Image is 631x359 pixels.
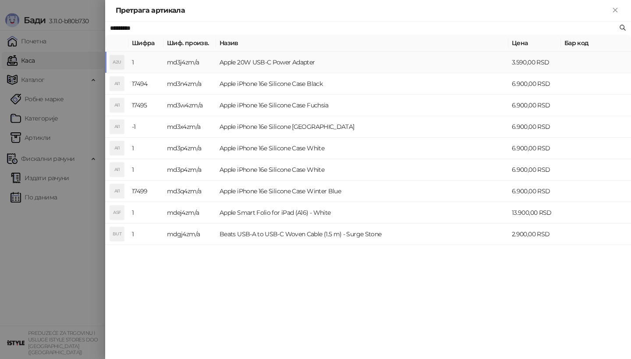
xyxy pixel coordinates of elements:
td: md3q4zm/a [163,181,216,202]
td: md3w4zm/a [163,95,216,116]
td: 6.900,00 RSD [508,73,561,95]
div: AI1 [110,163,124,177]
td: Apple iPhone 16e Silicone Case Winter Blue [216,181,508,202]
th: Назив [216,35,508,52]
td: 17495 [128,95,163,116]
td: 1 [128,159,163,181]
td: Apple iPhone 16e Silicone Case White [216,159,508,181]
div: AI1 [110,141,124,155]
td: 1 [128,138,163,159]
td: 6.900,00 RSD [508,181,561,202]
th: Цена [508,35,561,52]
td: 1 [128,224,163,245]
div: AI1 [110,120,124,134]
th: Бар код [561,35,631,52]
td: 6.900,00 RSD [508,159,561,181]
td: 6.900,00 RSD [508,95,561,116]
td: -1 [128,116,163,138]
td: Beats USB-A to USB-C Woven Cable (1.5 m) - Surge Stone [216,224,508,245]
th: Шиф. произв. [163,35,216,52]
td: Apple iPhone 16e Silicone Case Black [216,73,508,95]
td: md3n4zm/a [163,73,216,95]
div: AI1 [110,184,124,198]
td: Apple Smart Folio for iPad (A16) - White [216,202,508,224]
td: 6.900,00 RSD [508,138,561,159]
td: mdgj4zm/a [163,224,216,245]
td: md3p4zm/a [163,138,216,159]
th: Шифра [128,35,163,52]
td: 1 [128,202,163,224]
td: md3j4zm/a [163,52,216,73]
td: 3.590,00 RSD [508,52,561,73]
button: Close [610,5,620,16]
div: A2U [110,55,124,69]
div: AI1 [110,98,124,112]
td: md3x4zm/a [163,116,216,138]
td: 2.900,00 RSD [508,224,561,245]
td: 17494 [128,73,163,95]
td: Apple iPhone 16e Silicone [GEOGRAPHIC_DATA] [216,116,508,138]
td: Apple iPhone 16e Silicone Case Fuchsia [216,95,508,116]
td: md3p4zm/a [163,159,216,181]
td: 17499 [128,181,163,202]
div: AI1 [110,77,124,91]
td: 13.900,00 RSD [508,202,561,224]
div: BUT [110,227,124,241]
td: Apple 20W USB-C Power Adapter [216,52,508,73]
div: ASF [110,206,124,220]
div: Претрага артикала [116,5,610,16]
td: mdej4zm/a [163,202,216,224]
td: 1 [128,52,163,73]
td: 6.900,00 RSD [508,116,561,138]
td: Apple iPhone 16e Silicone Case White [216,138,508,159]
